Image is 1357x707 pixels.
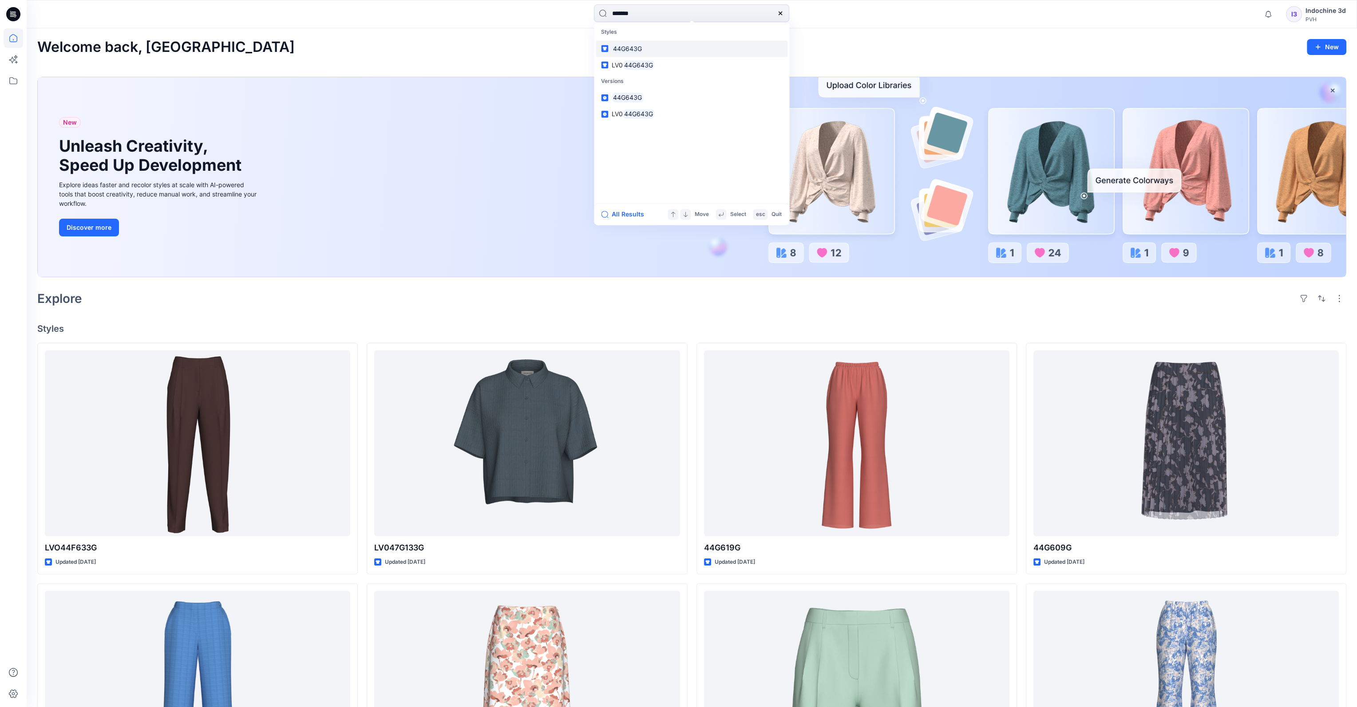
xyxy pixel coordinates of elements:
[1307,39,1346,55] button: New
[374,350,680,537] a: LV047G133G
[55,558,96,567] p: Updated [DATE]
[1286,6,1302,22] div: I3
[730,210,746,219] p: Select
[596,40,787,57] a: 44G643G
[623,60,654,70] mark: 44G643G
[596,57,787,73] a: LV044G643G
[612,93,643,103] mark: 44G643G
[385,558,425,567] p: Updated [DATE]
[601,209,650,220] button: All Results
[374,542,680,554] p: LV047G133G
[694,210,708,219] p: Move
[771,210,781,219] p: Quit
[45,542,350,554] p: LVO44F633G
[59,219,259,236] a: Discover more
[756,210,765,219] p: esc
[715,558,755,567] p: Updated [DATE]
[704,350,1009,537] a: 44G619G
[37,39,295,55] h2: Welcome back, [GEOGRAPHIC_DATA]
[612,110,623,118] span: LV0
[1306,5,1346,16] div: Indochine 3d
[623,109,654,119] mark: 44G643G
[63,117,77,128] span: New
[596,90,787,106] a: 44G643G
[612,43,643,54] mark: 44G643G
[59,180,259,208] div: Explore ideas faster and recolor styles at scale with AI-powered tools that boost creativity, red...
[612,61,623,69] span: LV0
[1306,16,1346,23] div: PVH
[596,73,787,90] p: Versions
[45,350,350,537] a: LVO44F633G
[596,106,787,122] a: LV044G643G
[596,24,787,40] p: Styles
[1033,542,1339,554] p: 44G609G
[59,137,245,175] h1: Unleash Creativity, Speed Up Development
[704,542,1009,554] p: 44G619G
[37,323,1346,334] h4: Styles
[59,219,119,236] button: Discover more
[37,291,82,306] h2: Explore
[1033,350,1339,537] a: 44G609G
[1044,558,1084,567] p: Updated [DATE]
